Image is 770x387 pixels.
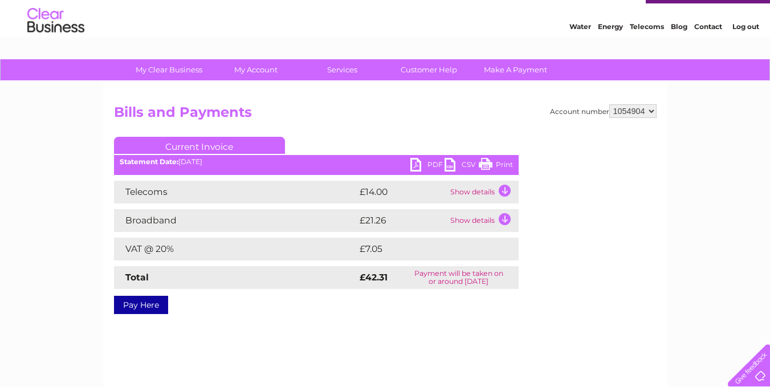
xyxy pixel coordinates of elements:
a: Energy [598,48,623,57]
a: Print [479,158,513,174]
a: PDF [410,158,445,174]
strong: Total [125,272,149,283]
td: £7.05 [357,238,492,260]
a: 0333 014 3131 [555,6,634,20]
strong: £42.31 [360,272,388,283]
td: Show details [447,181,519,203]
td: Show details [447,209,519,232]
a: Water [569,48,591,57]
a: Telecoms [630,48,664,57]
img: logo.png [27,30,85,64]
a: Contact [694,48,722,57]
td: Broadband [114,209,357,232]
a: Pay Here [114,296,168,314]
div: Account number [550,104,657,118]
td: Telecoms [114,181,357,203]
td: £21.26 [357,209,447,232]
b: Statement Date: [120,157,178,166]
a: Make A Payment [468,59,563,80]
a: Services [295,59,389,80]
a: Customer Help [382,59,476,80]
div: Clear Business is a trading name of Verastar Limited (registered in [GEOGRAPHIC_DATA] No. 3667643... [116,6,655,55]
a: Blog [671,48,687,57]
a: My Account [209,59,303,80]
td: £14.00 [357,181,447,203]
a: My Clear Business [122,59,216,80]
td: Payment will be taken on or around [DATE] [399,266,519,289]
a: Current Invoice [114,137,285,154]
td: VAT @ 20% [114,238,357,260]
a: Log out [732,48,759,57]
div: [DATE] [114,158,519,166]
h2: Bills and Payments [114,104,657,126]
a: CSV [445,158,479,174]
